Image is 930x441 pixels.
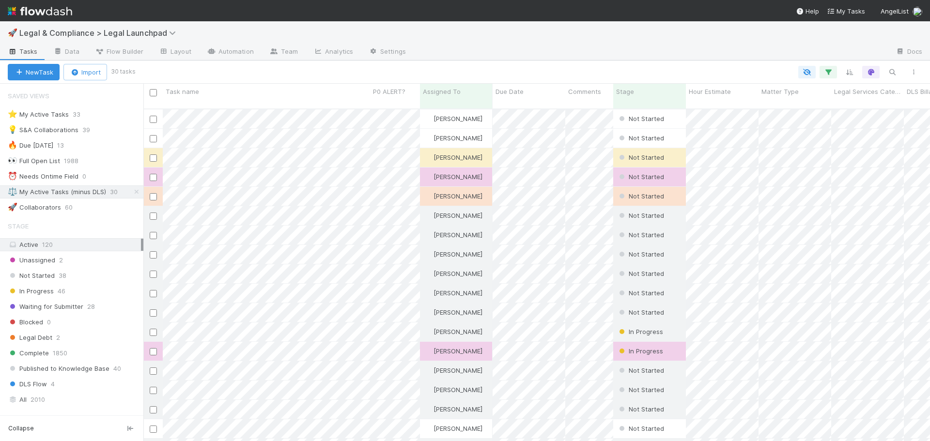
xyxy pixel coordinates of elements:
[150,213,157,220] input: Toggle Row Selected
[42,241,53,248] span: 120
[617,249,664,259] div: Not Started
[424,289,432,297] img: avatar_ba76ddef-3fd0-4be4-9bc3-126ad567fcd5.png
[56,332,60,344] span: 2
[110,186,127,198] span: 30
[434,250,482,258] span: [PERSON_NAME]
[150,89,157,96] input: Toggle All Rows Selected
[434,308,482,316] span: [PERSON_NAME]
[73,108,90,121] span: 33
[47,316,51,328] span: 0
[617,211,664,220] div: Not Started
[617,231,664,239] span: Not Started
[689,87,731,96] span: Hour Estimate
[434,366,482,374] span: [PERSON_NAME]
[82,170,96,182] span: 0
[617,404,664,414] div: Not Started
[617,212,664,219] span: Not Started
[424,231,432,239] img: avatar_ba76ddef-3fd0-4be4-9bc3-126ad567fcd5.png
[150,232,157,239] input: Toggle Row Selected
[617,405,664,413] span: Not Started
[424,385,482,395] div: [PERSON_NAME]
[8,285,54,297] span: In Progress
[150,135,157,142] input: Toggle Row Selected
[8,347,49,359] span: Complete
[424,249,482,259] div: [PERSON_NAME]
[150,271,157,278] input: Toggle Row Selected
[434,328,482,335] span: [PERSON_NAME]
[8,216,29,236] span: Stage
[150,174,157,181] input: Toggle Row Selected
[58,285,65,297] span: 46
[434,134,482,142] span: [PERSON_NAME]
[617,289,664,297] span: Not Started
[8,378,47,390] span: DLS Flow
[617,288,664,298] div: Not Started
[834,87,901,96] span: Legal Services Category
[796,6,819,16] div: Help
[424,404,482,414] div: [PERSON_NAME]
[8,239,141,251] div: Active
[568,87,601,96] span: Comments
[82,124,100,136] span: 39
[617,347,663,355] span: In Progress
[617,328,663,335] span: In Progress
[424,270,432,277] img: avatar_ba76ddef-3fd0-4be4-9bc3-126ad567fcd5.png
[888,45,930,60] a: Docs
[424,307,482,317] div: [PERSON_NAME]
[306,45,361,60] a: Analytics
[617,327,663,336] div: In Progress
[424,425,432,432] img: avatar_ba76ddef-3fd0-4be4-9bc3-126ad567fcd5.png
[8,203,17,211] span: 🚀
[8,187,17,196] span: ⚖️
[424,328,432,335] img: avatar_ba76ddef-3fd0-4be4-9bc3-126ad567fcd5.png
[617,424,664,433] div: Not Started
[827,7,865,15] span: My Tasks
[617,114,664,123] div: Not Started
[617,386,664,394] span: Not Started
[8,86,49,106] span: Saved Views
[424,347,432,355] img: avatar_ba76ddef-3fd0-4be4-9bc3-126ad567fcd5.png
[63,64,107,80] button: Import
[199,45,262,60] a: Automation
[617,153,664,161] span: Not Started
[8,64,60,80] button: NewTask
[617,115,664,122] span: Not Started
[424,308,432,316] img: avatar_ba76ddef-3fd0-4be4-9bc3-126ad567fcd5.png
[434,347,482,355] span: [PERSON_NAME]
[424,134,432,142] img: avatar_ba76ddef-3fd0-4be4-9bc3-126ad567fcd5.png
[8,155,60,167] div: Full Open List
[51,378,55,390] span: 4
[434,153,482,161] span: [PERSON_NAME]
[913,7,922,16] img: avatar_ba76ddef-3fd0-4be4-9bc3-126ad567fcd5.png
[8,110,17,118] span: ⭐
[434,270,482,277] span: [PERSON_NAME]
[424,211,482,220] div: [PERSON_NAME]
[424,386,432,394] img: avatar_ba76ddef-3fd0-4be4-9bc3-126ad567fcd5.png
[151,45,199,60] a: Layout
[150,251,157,259] input: Toggle Row Selected
[8,254,55,266] span: Unassigned
[31,394,45,406] span: 2010
[150,329,157,336] input: Toggle Row Selected
[87,301,95,313] span: 28
[424,366,432,374] img: avatar_ba76ddef-3fd0-4be4-9bc3-126ad567fcd5.png
[8,409,50,428] span: Assigned To
[424,172,482,182] div: [PERSON_NAME]
[617,366,664,374] span: Not Started
[617,270,664,277] span: Not Started
[150,116,157,123] input: Toggle Row Selected
[761,87,799,96] span: Matter Type
[434,425,482,432] span: [PERSON_NAME]
[53,347,67,359] span: 1850
[8,156,17,165] span: 👀
[424,346,482,356] div: [PERSON_NAME]
[59,270,66,282] span: 38
[424,365,482,375] div: [PERSON_NAME]
[617,425,664,432] span: Not Started
[8,125,17,134] span: 💡
[424,250,432,258] img: avatar_ba76ddef-3fd0-4be4-9bc3-126ad567fcd5.png
[8,124,78,136] div: S&A Collaborations
[8,332,52,344] span: Legal Debt
[424,133,482,143] div: [PERSON_NAME]
[617,172,664,182] div: Not Started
